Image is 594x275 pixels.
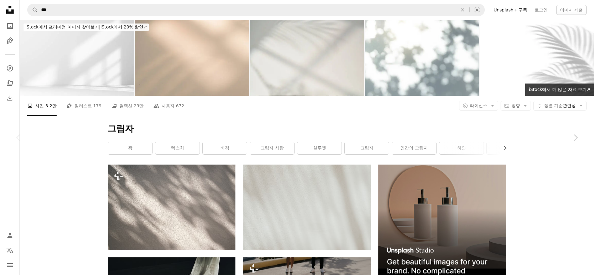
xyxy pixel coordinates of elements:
[533,101,587,111] button: 정렬 기준관련성
[297,142,342,154] a: 실루엣
[544,103,576,109] span: 관련성
[4,259,16,271] button: 메뉴
[108,204,235,210] a: 벽에 있는 나무의 그림자
[27,4,485,16] form: 사이트 전체에서 이미지 찾기
[67,96,101,116] a: 일러스트 179
[203,142,247,154] a: 배경
[470,103,487,108] span: 라이선스
[108,165,235,250] img: 벽에 있는 나무의 그림자
[531,5,551,15] a: 로그인
[20,20,134,96] img: 제품 진열을 위한 미니멀리스트 추상 빈 흰색 방, 창문에서 방으로 떨어지는 광선
[4,35,16,47] a: 일러스트
[28,4,38,16] button: Unsplash 검색
[25,24,101,29] span: iStock에서 프리미엄 이미지 찾아보기 |
[557,108,594,167] a: 다음
[499,142,506,154] button: 목록을 오른쪽으로 스크롤
[4,20,16,32] a: 사진
[529,87,590,92] span: iStock에서 더 많은 자료 보기 ↗
[345,142,389,154] a: 그림자
[250,20,364,96] img: Abstract White Studio Background for Product Presentation
[511,103,520,108] span: 방향
[108,142,152,154] a: 광
[470,4,484,16] button: 시각적 검색
[392,142,436,154] a: 인간의 그림자
[490,5,531,15] a: Unsplash+ 구독
[155,142,200,154] a: 텍스처
[365,20,479,96] img: 나무와 나뭇잎 그림자 사이로 들어오는 햇빛
[439,142,484,154] a: 하얀
[4,77,16,89] a: 컬렉션
[4,229,16,242] a: 로그인 / 가입
[456,4,469,16] button: 삭제
[135,20,249,96] img: 자연광 그림자
[501,101,531,111] button: 방향
[487,142,531,154] a: 회색
[243,165,371,250] img: 흰색 천을 클로즈업한 모습
[4,244,16,256] button: 언어
[243,204,371,210] a: 흰색 천을 클로즈업한 모습
[459,101,498,111] button: 라이선스
[556,5,587,15] button: 이미지 제출
[111,96,144,116] a: 컬렉션 29만
[480,20,594,96] img: 그림자 열대 야자수 잎 흰색 배경에 구성 3d 렌더링
[153,96,184,116] a: 사용자 672
[4,92,16,104] a: 다운로드 내역
[176,102,184,109] span: 672
[4,62,16,75] a: 탐색
[250,142,294,154] a: 그림자 사람
[108,123,506,134] h1: 그림자
[525,84,594,96] a: iStock에서 더 많은 자료 보기↗
[25,24,147,29] span: iStock에서 20% 할인 ↗
[134,102,144,109] span: 29만
[544,103,563,108] span: 정렬 기준
[20,20,153,35] a: iStock에서 프리미엄 이미지 찾아보기|iStock에서 20% 할인↗
[93,102,101,109] span: 179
